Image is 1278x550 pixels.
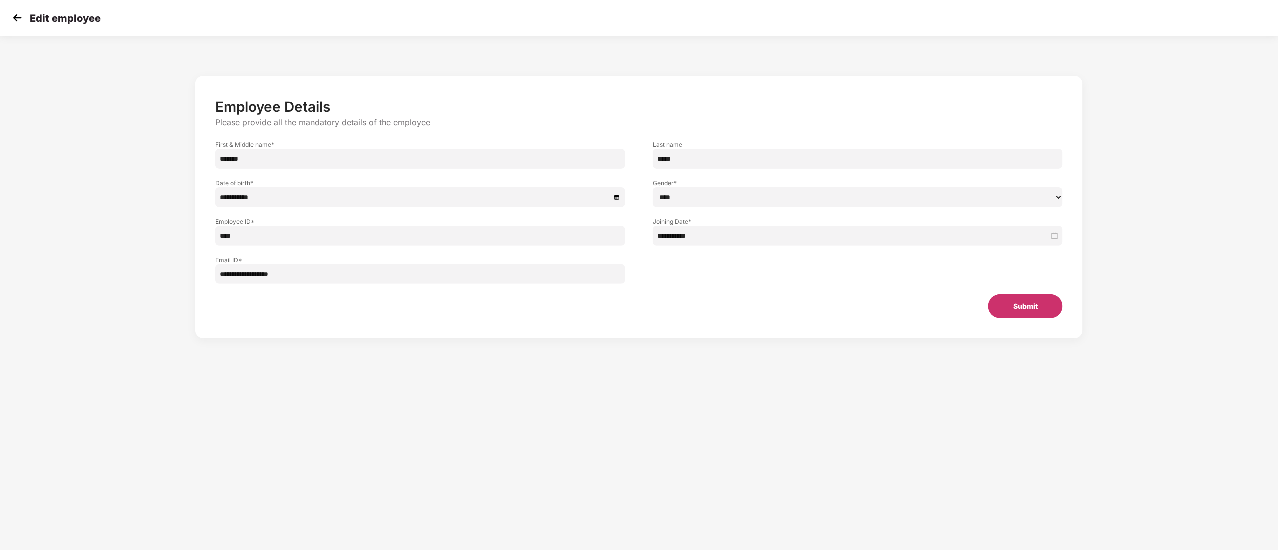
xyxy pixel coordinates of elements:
[653,179,1063,187] label: Gender
[215,179,625,187] label: Date of birth
[653,140,1063,149] label: Last name
[215,217,625,226] label: Employee ID
[215,98,1063,115] p: Employee Details
[215,256,625,264] label: Email ID
[215,117,1063,128] p: Please provide all the mandatory details of the employee
[988,294,1063,318] button: Submit
[653,217,1063,226] label: Joining Date
[215,140,625,149] label: First & Middle name
[30,12,101,24] p: Edit employee
[10,10,25,25] img: svg+xml;base64,PHN2ZyB4bWxucz0iaHR0cDovL3d3dy53My5vcmcvMjAwMC9zdmciIHdpZHRoPSIzMCIgaGVpZ2h0PSIzMC...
